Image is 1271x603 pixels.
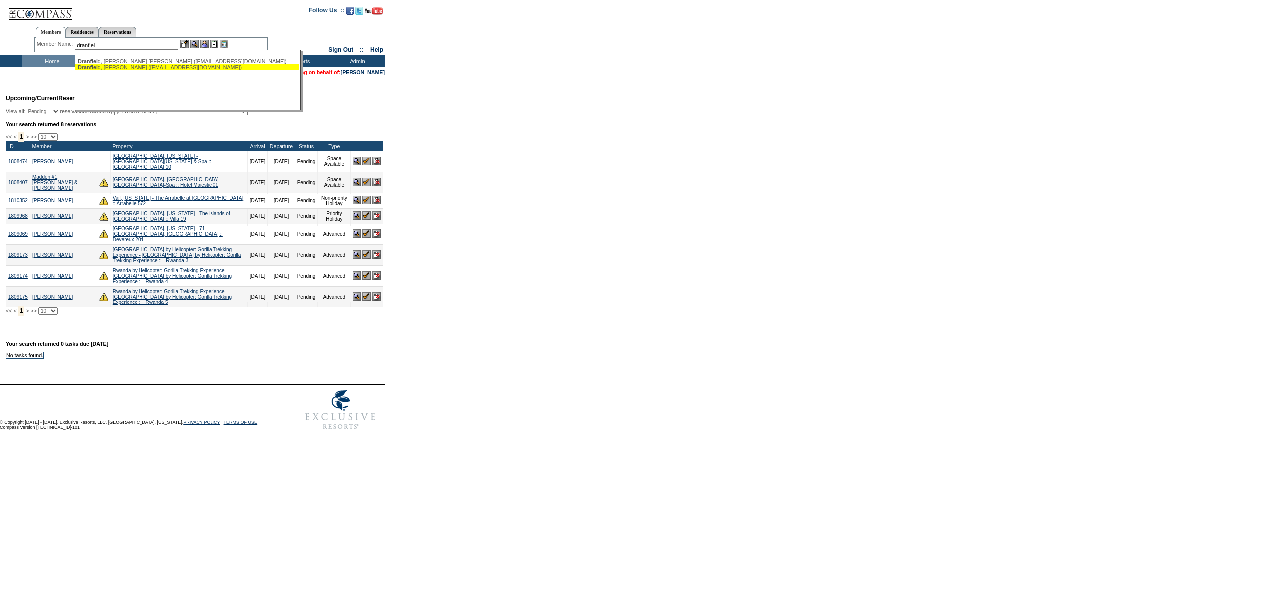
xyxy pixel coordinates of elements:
img: View Reservation [353,271,361,280]
img: There are insufficient days and/or tokens to cover this reservation [99,196,108,205]
td: [DATE] [268,286,295,307]
div: View all: reservations owned by: [6,108,252,115]
a: [PERSON_NAME] [32,213,73,219]
a: [GEOGRAPHIC_DATA], [GEOGRAPHIC_DATA] - [GEOGRAPHIC_DATA]-Spa :: Hotel Majestic 01 [113,177,222,188]
td: Advanced [318,265,351,286]
td: Pending [295,172,318,193]
td: Non-priority Holiday [318,193,351,208]
a: 1810352 [8,198,28,203]
img: b_calculator.gif [220,40,228,48]
td: Advanced [318,286,351,307]
td: No tasks found. [6,352,44,358]
img: Confirm Reservation [362,211,371,220]
span: Dranfiel [78,58,98,64]
div: Member Name: [37,40,75,48]
a: 1808407 [8,180,28,185]
a: [PERSON_NAME] [341,69,385,75]
td: [DATE] [268,151,295,172]
img: Cancel Reservation [372,157,381,165]
a: PRIVACY POLICY [183,420,220,425]
td: Space Available [318,151,351,172]
div: d, [PERSON_NAME] [PERSON_NAME] ([EMAIL_ADDRESS][DOMAIN_NAME]) [78,58,296,64]
img: b_edit.gif [180,40,189,48]
a: 1808474 [8,159,28,164]
a: TERMS OF USE [224,420,258,425]
a: Member [32,143,51,149]
span: < [13,308,16,314]
a: Rwanda by Helicopter: Gorilla Trekking Experience - [GEOGRAPHIC_DATA] by Helicopter: Gorilla Trek... [113,289,232,305]
img: There are insufficient days and/or tokens to cover this reservation [99,271,108,280]
a: Rwanda by Helicopter: Gorilla Trekking Experience - [GEOGRAPHIC_DATA] by Helicopter: Gorilla Trek... [113,268,232,284]
div: d, [PERSON_NAME] ([EMAIL_ADDRESS][DOMAIN_NAME]) [78,64,296,70]
div: Your search returned 0 tasks due [DATE] [6,341,386,352]
span: 1 [18,306,25,316]
span: Reservations [6,95,96,102]
span: Upcoming/Current [6,95,58,102]
img: Subscribe to our YouTube Channel [365,7,383,15]
img: Confirm Reservation [362,250,371,259]
td: Priority Holiday [318,208,351,224]
img: Cancel Reservation [372,178,381,186]
a: Vail, [US_STATE] - The Arrabelle at [GEOGRAPHIC_DATA] :: Arrabelle 572 [113,195,243,206]
a: ID [8,143,14,149]
td: Follow Us :: [309,6,344,18]
span: :: [360,46,364,53]
a: 1809174 [8,273,28,279]
span: You are acting on behalf of: [271,69,385,75]
img: Confirm Reservation [362,178,371,186]
td: Pending [295,286,318,307]
a: Help [370,46,383,53]
img: Confirm Reservation [362,229,371,238]
img: Become our fan on Facebook [346,7,354,15]
td: [DATE] [247,193,267,208]
img: View Reservation [353,250,361,259]
img: Confirm Reservation [362,292,371,301]
img: There are insufficient days and/or tokens to cover this reservation [99,178,108,187]
span: > [26,134,29,140]
img: Exclusive Resorts [296,385,385,435]
a: Status [299,143,314,149]
td: [DATE] [247,172,267,193]
td: [DATE] [247,265,267,286]
a: 1809968 [8,213,28,219]
td: [DATE] [247,151,267,172]
td: Advanced [318,244,351,265]
img: Cancel Reservation [372,211,381,220]
img: There are insufficient days and/or tokens to cover this reservation [99,212,108,221]
span: > [26,308,29,314]
span: < [13,134,16,140]
a: Sign Out [328,46,353,53]
td: [DATE] [268,172,295,193]
img: There are insufficient days and/or tokens to cover this reservation [99,250,108,259]
td: Home [22,55,79,67]
a: Follow us on Twitter [355,10,363,16]
td: [DATE] [247,208,267,224]
a: Reservations [99,27,136,37]
td: Pending [295,265,318,286]
img: View Reservation [353,229,361,238]
img: View Reservation [353,178,361,186]
td: [DATE] [268,208,295,224]
img: View Reservation [353,211,361,220]
img: Follow us on Twitter [355,7,363,15]
td: Advanced [318,224,351,244]
td: [DATE] [268,224,295,244]
a: Madden #1, [PERSON_NAME] & [PERSON_NAME] [32,174,78,191]
span: << [6,134,12,140]
a: Type [328,143,340,149]
a: Property [112,143,132,149]
a: [PERSON_NAME] [32,294,73,300]
td: Pending [295,208,318,224]
td: [DATE] [247,244,267,265]
td: Pending [295,193,318,208]
span: >> [30,134,36,140]
a: 1809173 [8,252,28,258]
span: << [6,308,12,314]
img: Cancel Reservation [372,196,381,204]
img: View Reservation [353,292,361,301]
a: [GEOGRAPHIC_DATA], [US_STATE] - [GEOGRAPHIC_DATA][US_STATE] & Spa :: [GEOGRAPHIC_DATA] 10 [113,153,211,170]
a: 1809175 [8,294,28,300]
td: [DATE] [247,224,267,244]
img: Cancel Reservation [372,229,381,238]
a: 1809069 [8,231,28,237]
